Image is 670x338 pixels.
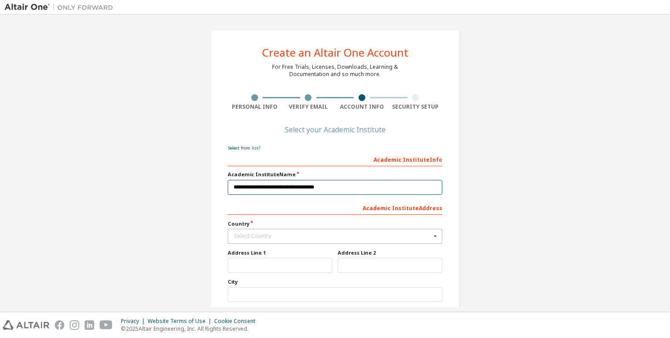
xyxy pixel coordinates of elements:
div: Website Terms of Use [148,318,214,325]
label: Address Line 2 [338,249,442,256]
div: Security Setup [389,103,443,111]
img: instagram.svg [70,320,79,330]
a: Select from list? [228,145,260,151]
label: City [228,278,442,285]
img: facebook.svg [55,320,64,330]
div: Account Info [335,103,389,111]
div: Academic Institute Address [228,200,442,215]
img: Altair One [5,3,118,12]
div: Select your Academic Institute [285,127,386,132]
label: Academic Institute Name [228,171,442,178]
div: For Free Trials, Licenses, Downloads, Learning & Documentation and so much more. [272,63,398,78]
div: Cookie Consent [214,318,261,325]
div: Academic Institute Info [228,152,442,166]
p: © 2025 Altair Engineering, Inc. All Rights Reserved. [121,325,261,333]
label: Country [228,220,442,227]
img: youtube.svg [100,320,113,330]
img: linkedin.svg [85,320,94,330]
img: altair_logo.svg [3,320,49,330]
div: Privacy [121,318,148,325]
div: Create an Altair One Account [262,47,408,58]
div: Personal Info [228,103,282,111]
div: Verify Email [282,103,335,111]
div: Select Country [234,233,431,239]
label: Address Line 1 [228,249,332,256]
